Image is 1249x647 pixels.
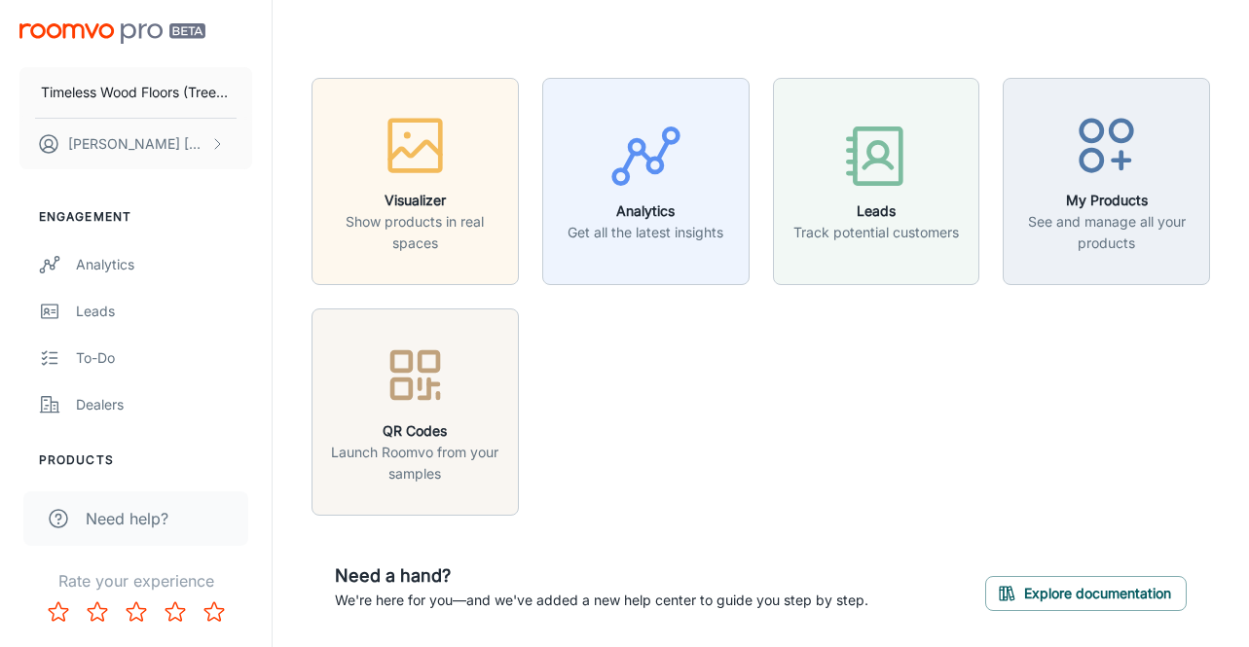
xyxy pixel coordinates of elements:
div: Analytics [76,254,252,275]
p: Timeless Wood Floors (Treeco) [41,82,231,103]
h6: Need a hand? [335,562,868,590]
button: Timeless Wood Floors (Treeco) [19,67,252,118]
button: [PERSON_NAME] [PERSON_NAME] [19,119,252,169]
button: Rate 2 star [78,593,117,631]
a: My ProductsSee and manage all your products [1003,170,1210,190]
p: Show products in real spaces [324,211,506,254]
div: To-do [76,347,252,369]
p: Get all the latest insights [568,222,723,243]
div: Dealers [76,394,252,415]
a: QR CodesLaunch Roomvo from your samples [312,401,519,420]
h6: My Products [1015,190,1197,211]
button: Rate 5 star [195,593,234,631]
h6: Leads [793,200,959,222]
a: Explore documentation [985,582,1187,601]
img: Roomvo PRO Beta [19,23,205,44]
button: My ProductsSee and manage all your products [1003,78,1210,285]
h6: Visualizer [324,190,506,211]
button: Rate 4 star [156,593,195,631]
p: See and manage all your products [1015,211,1197,254]
span: Need help? [86,507,168,530]
p: Rate your experience [16,569,256,593]
h6: Analytics [568,200,723,222]
button: AnalyticsGet all the latest insights [542,78,750,285]
div: Leads [76,301,252,322]
a: AnalyticsGet all the latest insights [542,170,750,190]
p: We're here for you—and we've added a new help center to guide you step by step. [335,590,868,611]
p: [PERSON_NAME] [PERSON_NAME] [68,133,205,155]
button: LeadsTrack potential customers [773,78,980,285]
p: Track potential customers [793,222,959,243]
button: Rate 1 star [39,593,78,631]
a: LeadsTrack potential customers [773,170,980,190]
h6: QR Codes [324,420,506,442]
button: Rate 3 star [117,593,156,631]
button: QR CodesLaunch Roomvo from your samples [312,308,519,516]
p: Launch Roomvo from your samples [324,442,506,485]
button: VisualizerShow products in real spaces [312,78,519,285]
button: Explore documentation [985,576,1187,611]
